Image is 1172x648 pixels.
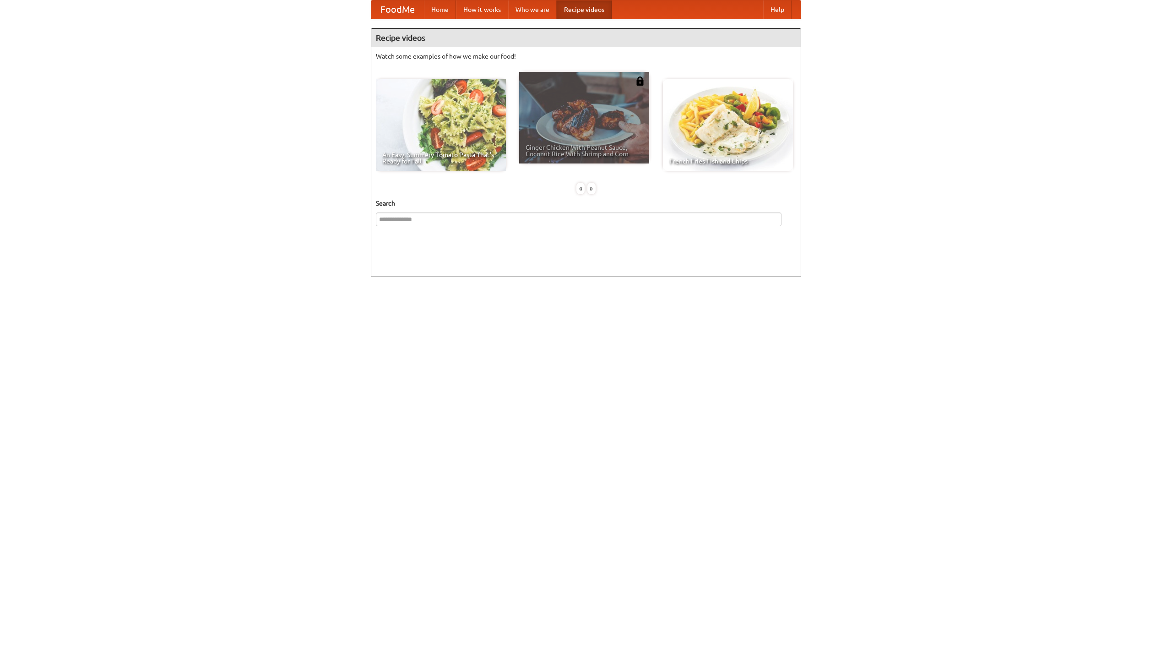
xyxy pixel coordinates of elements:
[382,152,499,164] span: An Easy, Summery Tomato Pasta That's Ready for Fall
[456,0,508,19] a: How it works
[669,158,787,164] span: French Fries Fish and Chips
[376,79,506,171] a: An Easy, Summery Tomato Pasta That's Ready for Fall
[663,79,793,171] a: French Fries Fish and Chips
[376,199,796,208] h5: Search
[371,0,424,19] a: FoodMe
[587,183,596,194] div: »
[557,0,612,19] a: Recipe videos
[371,29,801,47] h4: Recipe videos
[576,183,585,194] div: «
[508,0,557,19] a: Who we are
[763,0,792,19] a: Help
[376,52,796,61] p: Watch some examples of how we make our food!
[424,0,456,19] a: Home
[635,76,645,86] img: 483408.png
